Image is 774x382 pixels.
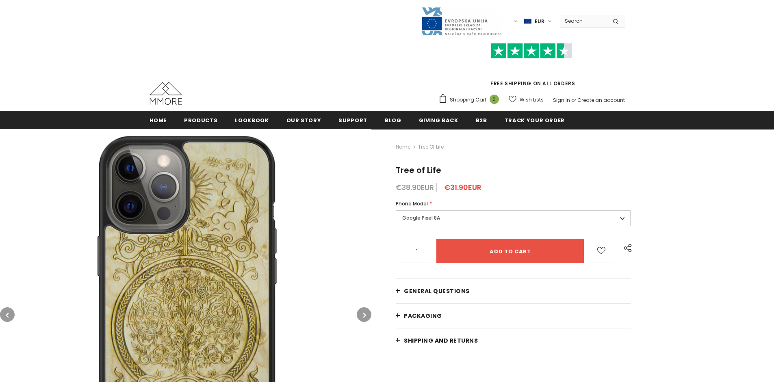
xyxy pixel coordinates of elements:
input: Search Site [560,15,607,27]
span: 0 [490,95,499,104]
span: support [338,117,367,124]
span: Shipping and returns [404,337,478,345]
span: B2B [476,117,487,124]
span: General Questions [404,287,470,295]
span: Tree of Life [396,164,441,176]
a: Giving back [419,111,458,129]
a: Sign In [553,97,570,104]
a: PACKAGING [396,304,631,328]
img: Trust Pilot Stars [491,43,572,59]
a: Wish Lists [509,93,544,107]
a: Shipping and returns [396,328,631,353]
span: Blog [385,117,401,124]
a: Lookbook [235,111,269,129]
a: Home [150,111,167,129]
a: Our Story [286,111,321,129]
a: Home [396,142,410,152]
span: Wish Lists [520,96,544,104]
span: PACKAGING [404,312,442,320]
img: Javni Razpis [421,6,502,36]
span: or [571,97,576,104]
img: MMORE Cases [150,82,182,105]
span: Home [150,117,167,124]
span: Lookbook [235,117,269,124]
span: €31.90EUR [444,182,481,192]
span: Giving back [419,117,458,124]
input: Add to cart [436,239,584,263]
a: B2B [476,111,487,129]
a: Track your order [505,111,565,129]
label: Google Pixel 8A [396,210,631,226]
span: €38.90EUR [396,182,434,192]
span: FREE SHIPPING ON ALL ORDERS [438,47,625,87]
span: Track your order [505,117,565,124]
span: EUR [535,17,544,26]
span: Phone Model [396,200,428,207]
span: Tree of Life [418,142,444,152]
span: Products [184,117,217,124]
a: General Questions [396,279,631,303]
span: Our Story [286,117,321,124]
a: Products [184,111,217,129]
span: Shopping Cart [450,96,486,104]
a: Blog [385,111,401,129]
a: support [338,111,367,129]
iframe: Customer reviews powered by Trustpilot [438,58,625,80]
a: Shopping Cart 0 [438,94,503,106]
a: Javni Razpis [421,17,502,24]
a: Create an account [577,97,625,104]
